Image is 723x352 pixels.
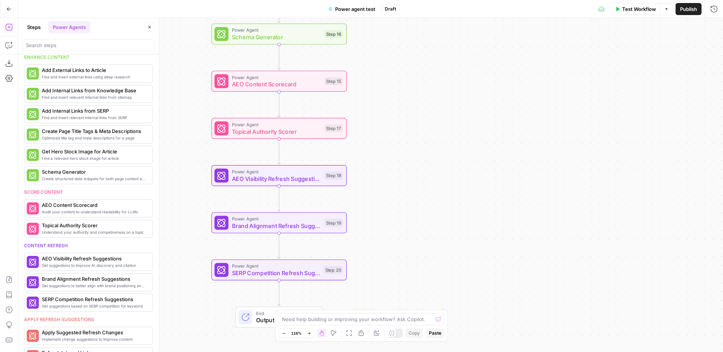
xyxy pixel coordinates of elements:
span: Get Hero Stock Image for Article [42,148,146,155]
span: Publish [680,5,697,13]
span: Optimized title tag and meta descriptions for a page [42,135,146,141]
span: Apply Suggested Refresh Changes [42,329,146,336]
span: Get suggestions based on SERP competition for keyword [42,303,146,309]
span: Power Agent [232,215,321,222]
span: Power Agent [232,27,321,34]
g: Edge from step_18 to step_19 [278,186,281,211]
g: Edge from step_17 to step_18 [278,139,281,164]
span: Find and insert relevant internal links from sitemap [42,94,146,100]
div: Score content [24,189,153,196]
span: Implement change suggestions to improve content [42,336,146,342]
span: SERP Competition Refresh Suggestions [232,269,320,277]
input: Search steps [26,41,151,49]
span: Topical Authority Scorer [232,127,321,136]
div: Power AgentTopical Authority ScorerStep 17 [211,118,346,139]
span: Copy [409,330,420,337]
div: Power AgentAEO Visibility Refresh SuggestionsStep 18 [211,165,346,186]
span: Create structured data snippets for both page content and images [42,176,146,182]
div: Power AgentBrand Alignment Refresh SuggestionsStep 19 [211,212,346,233]
div: Step 20 [323,266,343,274]
span: Topical Authority Scorer [42,222,146,229]
span: AEO Content Scorecard [42,201,146,209]
span: Power agent test [335,5,375,13]
span: Power Agent [232,74,321,81]
button: Paste [426,328,444,338]
span: AEO Content Scorecard [232,80,321,89]
span: Add Internal Links from SERP [42,107,146,115]
span: Test Workflow [622,5,656,13]
span: Power Agent [232,121,321,128]
span: Add Internal Links from Knowledge Base [42,87,146,94]
span: Schema Generator [42,168,146,176]
span: Power Agent [232,168,321,175]
span: AEO Visibility Refresh Suggestions [232,174,321,183]
span: Power Agent [232,262,320,269]
g: Edge from step_15 to step_17 [278,92,281,117]
g: Edge from step_16 to step_15 [278,44,281,70]
div: Step 17 [325,124,343,132]
div: Content refresh [24,242,153,249]
button: Test Workflow [610,3,660,15]
g: Edge from step_20 to end [278,280,281,306]
div: Step 18 [325,171,343,179]
span: Find and insert external links using deep research [42,74,146,80]
button: Copy [406,328,423,338]
button: Steps [23,21,45,33]
span: AEO Visibility Refresh Suggestions [42,255,146,262]
div: Step 19 [325,219,343,227]
g: Edge from step_19 to step_20 [278,233,281,259]
span: Schema Generator [232,33,321,41]
div: Step 15 [325,77,343,85]
span: End [256,310,316,317]
span: Draft [385,6,396,12]
div: EndOutput [211,307,346,328]
div: Enhance content [24,54,153,61]
button: Power agent test [324,3,380,15]
div: Step 16 [325,30,343,38]
div: Power AgentSERP Competition Refresh SuggestionsStep 20 [211,259,346,280]
button: Power Agents [48,21,90,33]
span: Understand your authority and competiveness on a topic [42,229,146,235]
span: Add External Links to Article [42,66,146,74]
div: Apply refresh suggestions [24,316,153,323]
button: Publish [676,3,702,15]
span: Create Page Title Tags & Meta Descriptions [42,127,146,135]
span: Brand Alignment Refresh Suggestions [42,275,146,283]
span: Get suggestions to better align with brand positioning and tone [42,283,146,289]
span: Paste [429,330,441,337]
span: Get suggestions to improve AI discovery and citation [42,262,146,268]
div: Power AgentAEO Content ScorecardStep 15 [211,71,346,92]
span: Brand Alignment Refresh Suggestions [232,222,321,230]
div: Power AgentSchema GeneratorStep 16 [211,23,346,44]
span: Audit your content to understand readability for LLMs [42,209,146,215]
span: Find and insert relevant internal links from SERP [42,115,146,121]
span: SERP Competition Refresh Suggestions [42,295,146,303]
span: 116% [291,330,302,336]
span: Output [256,316,316,324]
span: Find a relevant hero stock image for article [42,155,146,161]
